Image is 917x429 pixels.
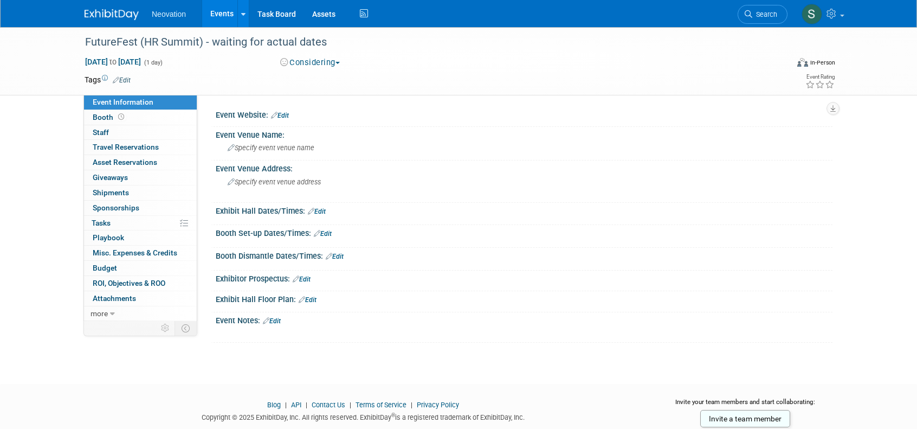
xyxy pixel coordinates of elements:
[805,74,835,80] div: Event Rating
[752,10,777,18] span: Search
[84,170,197,185] a: Giveaways
[326,253,344,260] a: Edit
[267,401,281,409] a: Blog
[271,112,289,119] a: Edit
[658,398,833,414] div: Invite your team members and start collaborating:
[93,294,136,303] span: Attachments
[293,276,311,283] a: Edit
[216,107,832,121] div: Event Website:
[228,178,321,186] span: Specify event venue address
[84,185,197,200] a: Shipments
[84,291,197,306] a: Attachments
[216,161,832,174] div: Event Venue Address:
[91,309,108,318] span: more
[81,33,771,52] div: FutureFest (HR Summit) - waiting for actual dates
[84,95,197,110] a: Event Information
[216,291,832,305] div: Exhibit Hall Floor Plan:
[84,216,197,230] a: Tasks
[84,246,197,260] a: Misc. Expenses & Credits
[417,401,459,409] a: Privacy Policy
[84,201,197,215] a: Sponsorships
[308,208,326,215] a: Edit
[93,203,139,212] span: Sponsorships
[93,188,129,197] span: Shipments
[84,110,197,125] a: Booth
[700,410,790,427] a: Invite a team member
[93,233,124,242] span: Playbook
[108,57,118,66] span: to
[84,230,197,245] a: Playbook
[299,296,317,304] a: Edit
[84,276,197,291] a: ROI, Objectives & ROO
[156,321,175,335] td: Personalize Event Tab Strip
[93,113,126,121] span: Booth
[303,401,310,409] span: |
[175,321,197,335] td: Toggle Event Tabs
[810,59,835,67] div: In-Person
[216,203,832,217] div: Exhibit Hall Dates/Times:
[85,57,141,67] span: [DATE] [DATE]
[282,401,289,409] span: |
[291,401,301,409] a: API
[93,264,117,272] span: Budget
[93,158,157,167] span: Asset Reservations
[85,410,642,422] div: Copyright © 2025 ExhibitDay, Inc. All rights reserved. ExhibitDay is a registered trademark of Ex...
[228,144,314,152] span: Specify event venue name
[93,128,109,137] span: Staff
[93,98,153,106] span: Event Information
[84,155,197,170] a: Asset Reservations
[84,125,197,140] a: Staff
[216,248,832,262] div: Booth Dismantle Dates/Times:
[93,279,165,287] span: ROI, Objectives & ROO
[84,306,197,321] a: more
[143,59,163,66] span: (1 day)
[216,127,832,140] div: Event Venue Name:
[408,401,415,409] span: |
[116,113,126,121] span: Booth not reserved yet
[391,412,395,418] sup: ®
[216,312,832,326] div: Event Notes:
[84,261,197,276] a: Budget
[93,248,177,257] span: Misc. Expenses & Credits
[93,143,159,151] span: Travel Reservations
[93,173,128,182] span: Giveaways
[276,57,344,68] button: Considering
[314,230,332,238] a: Edit
[84,140,197,155] a: Travel Reservations
[738,5,787,24] a: Search
[263,317,281,325] a: Edit
[802,4,822,24] img: Susan Hurrell
[216,271,832,285] div: Exhibitor Prospectus:
[85,74,131,85] td: Tags
[85,9,139,20] img: ExhibitDay
[356,401,406,409] a: Terms of Service
[724,56,835,73] div: Event Format
[312,401,345,409] a: Contact Us
[92,219,111,227] span: Tasks
[216,225,832,239] div: Booth Set-up Dates/Times:
[113,76,131,84] a: Edit
[152,10,186,18] span: Neovation
[347,401,354,409] span: |
[797,58,808,67] img: Format-Inperson.png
